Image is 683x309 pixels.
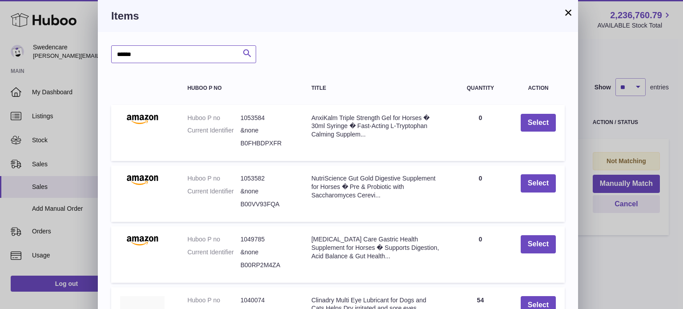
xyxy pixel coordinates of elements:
[187,114,240,122] dt: Huboo P no
[311,174,440,200] div: NutriScience Gut Gold Digestive Supplement for Horses � Pre & Probiotic with Saccharomyces Cerevi...
[120,235,165,246] img: Gastro Care Gastric Health Supplement for Horses � Supports Digestion, Acid Balance & Gut Health...
[241,139,293,148] dd: B0FHBDPXFR
[187,296,240,305] dt: Huboo P no
[241,235,293,244] dd: 1049785
[449,105,512,161] td: 0
[241,174,293,183] dd: 1053582
[187,235,240,244] dt: Huboo P no
[449,165,512,222] td: 0
[563,7,574,18] button: ×
[241,248,293,257] dd: &none
[187,187,240,196] dt: Current Identifier
[120,114,165,124] img: AnxiKalm Triple Strength Gel for Horses � 30ml Syringe � Fast-Acting L-Tryptophan Calming Supplem...
[521,114,556,132] button: Select
[241,126,293,135] dd: &none
[521,174,556,193] button: Select
[187,126,240,135] dt: Current Identifier
[187,248,240,257] dt: Current Identifier
[302,76,449,100] th: Title
[311,114,440,139] div: AnxiKalm Triple Strength Gel for Horses � 30ml Syringe � Fast-Acting L-Tryptophan Calming Supplem...
[241,200,293,209] dd: B00VV93FQA
[187,174,240,183] dt: Huboo P no
[241,114,293,122] dd: 1053584
[111,9,565,23] h3: Items
[311,235,440,261] div: [MEDICAL_DATA] Care Gastric Health Supplement for Horses � Supports Digestion, Acid Balance & Gut...
[449,226,512,283] td: 0
[241,261,293,269] dd: B00RP2M4ZA
[241,187,293,196] dd: &none
[512,76,565,100] th: Action
[449,76,512,100] th: Quantity
[241,296,293,305] dd: 1040074
[521,235,556,253] button: Select
[178,76,302,100] th: Huboo P no
[120,174,165,185] img: NutriScience Gut Gold Digestive Supplement for Horses � Pre & Probiotic with Saccharomyces Cerevi...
